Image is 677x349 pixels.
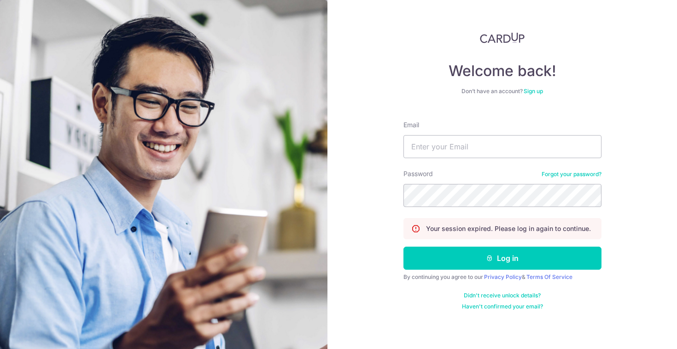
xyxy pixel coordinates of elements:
[526,273,572,280] a: Terms Of Service
[403,273,601,281] div: By continuing you agree to our &
[403,247,601,270] button: Log in
[484,273,522,280] a: Privacy Policy
[464,292,541,299] a: Didn't receive unlock details?
[524,88,543,95] a: Sign up
[403,135,601,158] input: Enter your Email
[462,303,543,310] a: Haven't confirmed your email?
[403,88,601,95] div: Don’t have an account?
[426,224,591,233] p: Your session expired. Please log in again to continue.
[403,120,419,130] label: Email
[403,62,601,80] h4: Welcome back!
[403,169,433,178] label: Password
[542,171,601,178] a: Forgot your password?
[480,32,525,43] img: CardUp Logo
